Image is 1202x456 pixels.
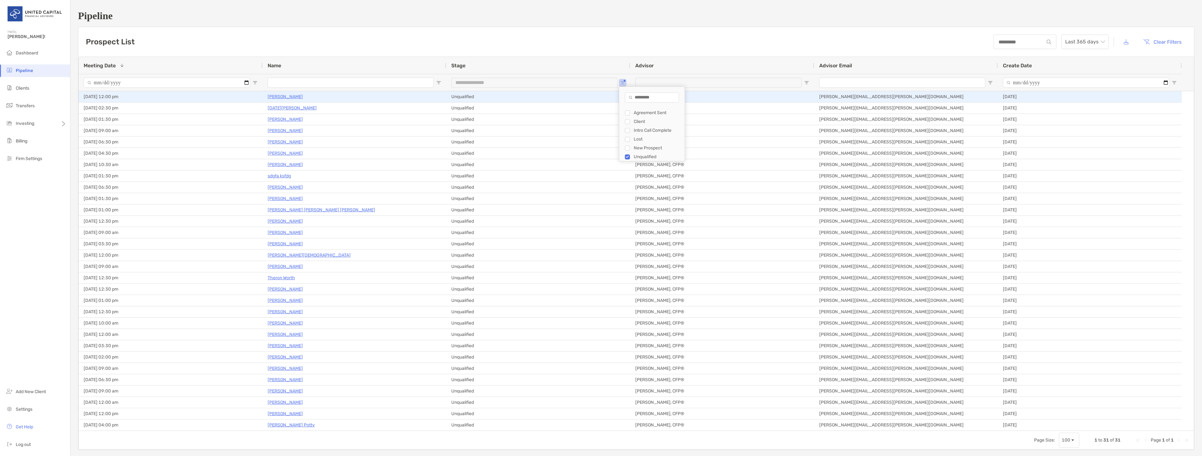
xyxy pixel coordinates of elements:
[79,420,263,431] div: [DATE] 04:00 pm
[446,318,630,329] div: Unqualified
[79,261,263,272] div: [DATE] 09:00 am
[1034,437,1055,443] div: Page Size:
[998,227,1182,238] div: [DATE]
[268,308,303,316] a: [PERSON_NAME]
[446,420,630,431] div: Unqualified
[998,125,1182,136] div: [DATE]
[998,148,1182,159] div: [DATE]
[79,159,263,170] div: [DATE] 10:30 am
[998,306,1182,317] div: [DATE]
[998,136,1182,147] div: [DATE]
[16,442,31,447] span: Log out
[630,340,814,351] div: [PERSON_NAME], CFP®
[998,340,1182,351] div: [DATE]
[1171,437,1174,443] span: 1
[268,387,303,395] p: [PERSON_NAME]
[1062,437,1070,443] div: 100
[268,376,303,384] p: [PERSON_NAME]
[79,374,263,385] div: [DATE] 06:30 pm
[6,102,13,109] img: transfers icon
[814,159,998,170] div: [PERSON_NAME][EMAIL_ADDRESS][PERSON_NAME][DOMAIN_NAME]
[998,374,1182,385] div: [DATE]
[268,93,303,101] a: [PERSON_NAME]
[998,352,1182,363] div: [DATE]
[446,386,630,397] div: Unqualified
[268,172,291,180] a: sdgfa ksfdg
[630,329,814,340] div: [PERSON_NAME], CFP®
[446,193,630,204] div: Unqualified
[634,145,681,151] div: New Prospect
[630,125,814,136] div: [PERSON_NAME], CFP®
[79,103,263,114] div: [DATE] 02:30 pm
[268,183,303,191] a: [PERSON_NAME]
[79,170,263,181] div: [DATE] 01:30 pm
[268,251,351,259] a: [PERSON_NAME][DEMOGRAPHIC_DATA]
[998,159,1182,170] div: [DATE]
[446,182,630,193] div: Unqualified
[998,114,1182,125] div: [DATE]
[634,119,681,124] div: Client
[988,80,993,85] button: Open Filter Menu
[998,91,1182,102] div: [DATE]
[814,272,998,283] div: [PERSON_NAME][EMAIL_ADDRESS][PERSON_NAME][DOMAIN_NAME]
[84,78,250,88] input: Meeting Date Filter Input
[630,318,814,329] div: [PERSON_NAME], CFP®
[814,420,998,431] div: [PERSON_NAME][EMAIL_ADDRESS][PERSON_NAME][DOMAIN_NAME]
[998,103,1182,114] div: [DATE]
[79,363,263,374] div: [DATE] 09:00 am
[998,238,1182,249] div: [DATE]
[998,284,1182,295] div: [DATE]
[79,182,263,193] div: [DATE] 06:30 pm
[998,193,1182,204] div: [DATE]
[630,204,814,215] div: [PERSON_NAME], CFP®
[446,363,630,374] div: Unqualified
[79,227,263,238] div: [DATE] 09:00 am
[268,149,303,157] p: [PERSON_NAME]
[630,261,814,272] div: [PERSON_NAME], CFP®
[446,374,630,385] div: Unqualified
[634,128,681,133] div: Intro Call Complete
[268,229,303,236] a: [PERSON_NAME]
[268,274,295,282] a: Theron Worth
[79,238,263,249] div: [DATE] 03:30 pm
[814,148,998,159] div: [PERSON_NAME][EMAIL_ADDRESS][PERSON_NAME][DOMAIN_NAME]
[814,170,998,181] div: [PERSON_NAME][EMAIL_ADDRESS][PERSON_NAME][DOMAIN_NAME]
[634,136,681,142] div: Lost
[446,272,630,283] div: Unqualified
[268,195,303,203] a: [PERSON_NAME]
[1110,437,1114,443] span: of
[814,182,998,193] div: [PERSON_NAME][EMAIL_ADDRESS][PERSON_NAME][DOMAIN_NAME]
[620,80,625,85] button: Open Filter Menu
[268,127,303,135] a: [PERSON_NAME]
[630,284,814,295] div: [PERSON_NAME], CFP®
[79,408,263,419] div: [DATE] 12:00 pm
[268,138,303,146] a: [PERSON_NAME]
[268,240,303,248] a: [PERSON_NAME]
[630,238,814,249] div: [PERSON_NAME], CFP®
[79,193,263,204] div: [DATE] 01:30 pm
[998,420,1182,431] div: [DATE]
[446,352,630,363] div: Unqualified
[630,103,814,114] div: [PERSON_NAME], CFP®
[268,206,375,214] a: [PERSON_NAME] [PERSON_NAME] [PERSON_NAME]
[446,408,630,419] div: Unqualified
[446,306,630,317] div: Unqualified
[6,119,13,127] img: investing icon
[8,3,63,25] img: United Capital Logo
[1162,437,1165,443] span: 1
[1143,438,1148,443] div: Previous Page
[268,410,303,418] a: [PERSON_NAME]
[619,86,685,161] div: Column Filter
[814,125,998,136] div: [PERSON_NAME][EMAIL_ADDRESS][PERSON_NAME][DOMAIN_NAME]
[16,103,35,108] span: Transfers
[814,329,998,340] div: [PERSON_NAME][EMAIL_ADDRESS][PERSON_NAME][DOMAIN_NAME]
[79,91,263,102] div: [DATE] 12:00 pm
[630,295,814,306] div: [PERSON_NAME], CFP®
[78,10,1194,22] h1: Pipeline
